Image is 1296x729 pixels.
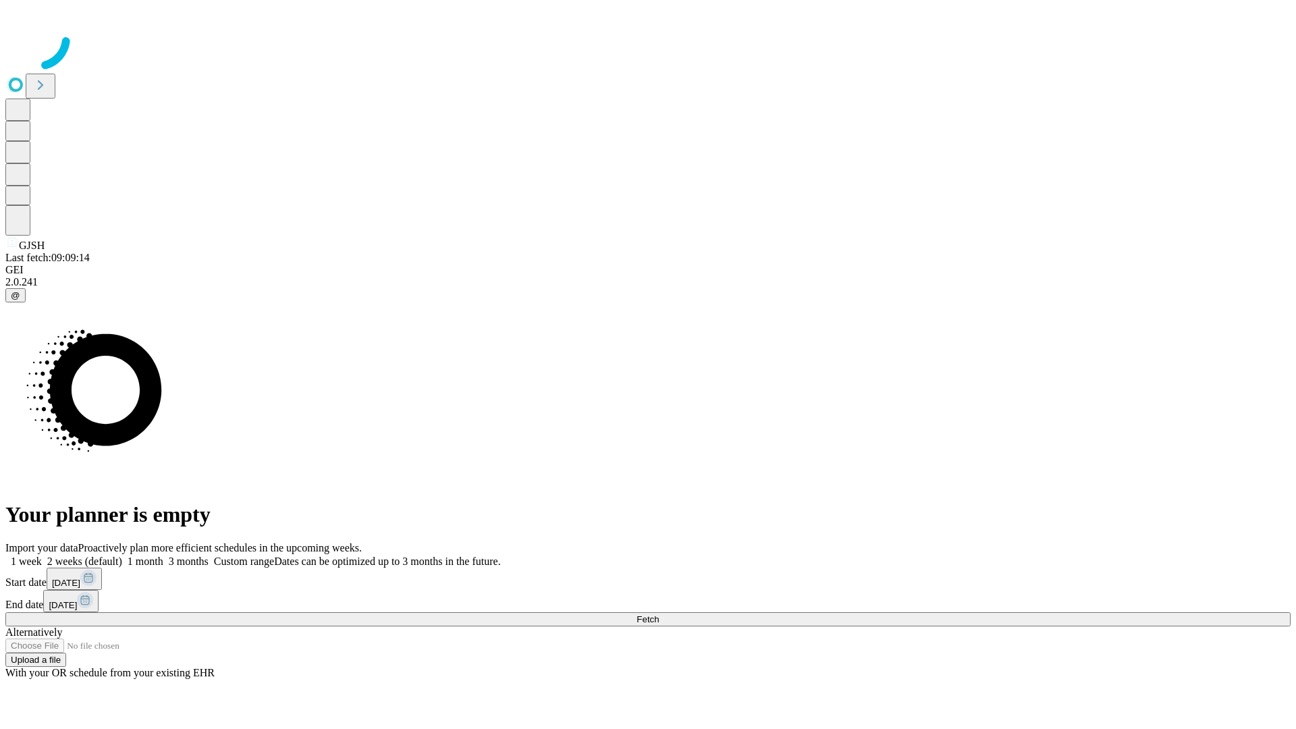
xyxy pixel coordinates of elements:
[5,542,78,553] span: Import your data
[5,264,1291,276] div: GEI
[49,600,77,610] span: [DATE]
[5,590,1291,612] div: End date
[5,612,1291,626] button: Fetch
[5,288,26,302] button: @
[128,556,163,567] span: 1 month
[274,556,500,567] span: Dates can be optimized up to 3 months in the future.
[5,568,1291,590] div: Start date
[11,556,42,567] span: 1 week
[5,276,1291,288] div: 2.0.241
[214,556,274,567] span: Custom range
[78,542,362,553] span: Proactively plan more efficient schedules in the upcoming weeks.
[169,556,209,567] span: 3 months
[43,590,99,612] button: [DATE]
[637,614,659,624] span: Fetch
[11,290,20,300] span: @
[5,252,90,263] span: Last fetch: 09:09:14
[5,653,66,667] button: Upload a file
[47,556,122,567] span: 2 weeks (default)
[47,568,102,590] button: [DATE]
[19,240,45,251] span: GJSH
[5,626,62,638] span: Alternatively
[52,578,80,588] span: [DATE]
[5,502,1291,527] h1: Your planner is empty
[5,667,215,678] span: With your OR schedule from your existing EHR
